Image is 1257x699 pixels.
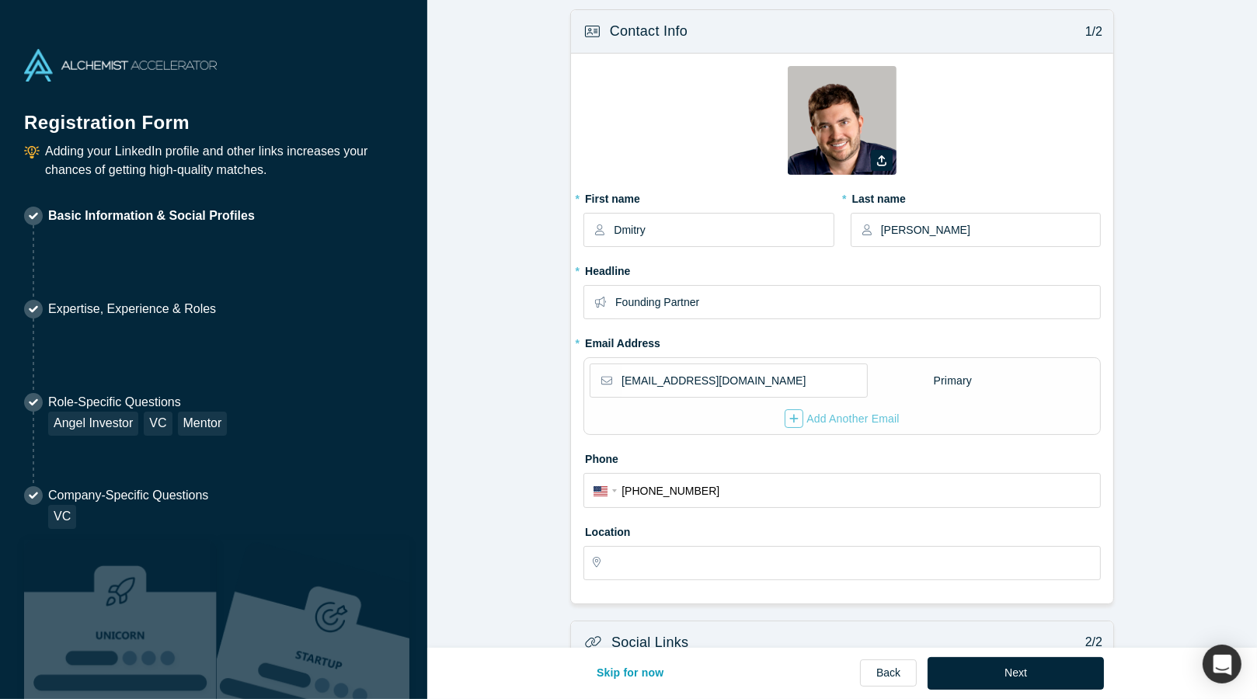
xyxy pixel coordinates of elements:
label: Location [583,519,1101,541]
p: 2/2 [1077,633,1102,652]
div: Primary [933,367,973,395]
img: Alchemist Accelerator Logo [24,49,217,82]
a: Back [860,659,917,687]
div: Add Another Email [785,409,900,428]
label: Email Address [583,330,660,352]
button: Next [928,657,1104,690]
p: Basic Information & Social Profiles [48,207,255,225]
p: 1/2 [1077,23,1102,41]
div: Angel Investor [48,412,138,436]
div: Mentor [178,412,228,436]
h3: Contact Info [610,21,688,42]
h3: Social Links [611,632,688,653]
div: VC [48,505,76,529]
h1: Registration Form [24,92,403,137]
p: Expertise, Experience & Roles [48,300,216,318]
p: Role-Specific Questions [48,393,227,412]
label: First name [583,186,834,207]
img: Profile user default [788,66,897,175]
p: Company-Specific Questions [48,486,208,505]
label: Last name [851,186,1101,207]
p: Adding your LinkedIn profile and other links increases your chances of getting high-quality matches. [45,142,403,179]
button: Add Another Email [784,409,900,429]
label: Headline [583,258,1101,280]
div: VC [144,412,172,436]
label: Phone [583,446,1101,468]
input: Partner, CEO [615,286,1099,318]
button: Skip for now [580,657,681,690]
